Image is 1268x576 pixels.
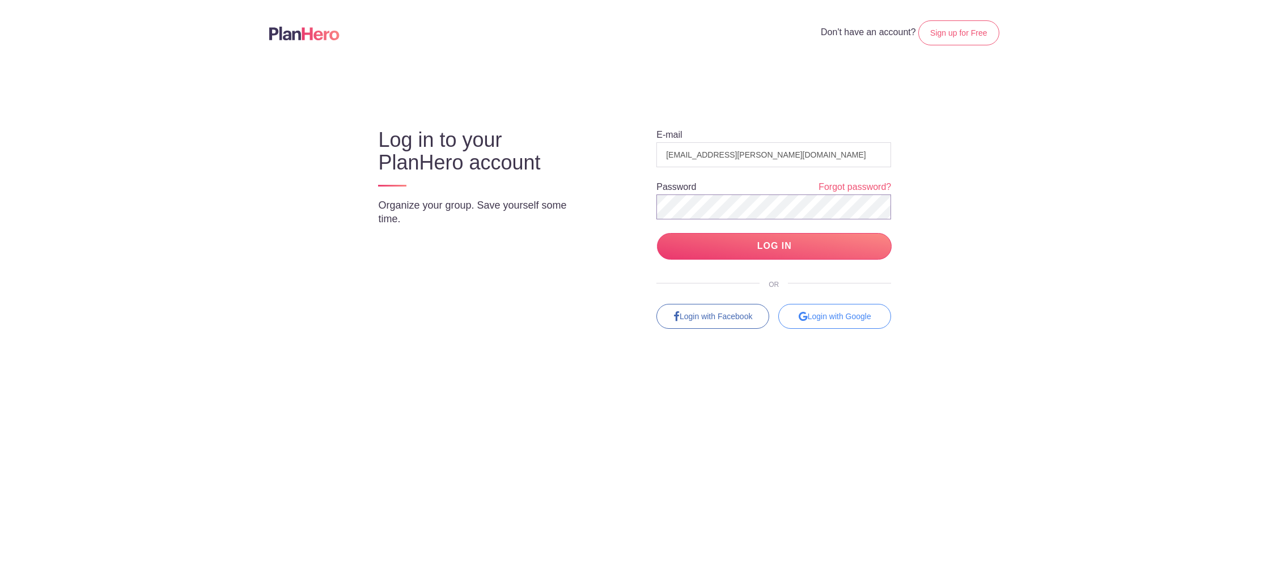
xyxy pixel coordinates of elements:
h3: Log in to your PlanHero account [378,129,591,174]
input: e.g. julie@eventco.com [656,142,891,167]
img: Logo main planhero [269,27,340,40]
span: Don't have an account? [821,27,916,37]
a: Forgot password? [819,181,891,194]
input: LOG IN [657,233,892,260]
span: OR [760,281,788,289]
label: Password [656,183,696,192]
p: Organize your group. Save yourself some time. [378,198,591,226]
a: Login with Facebook [656,304,769,329]
div: Login with Google [778,304,891,329]
label: E-mail [656,130,682,139]
a: Sign up for Free [918,20,999,45]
